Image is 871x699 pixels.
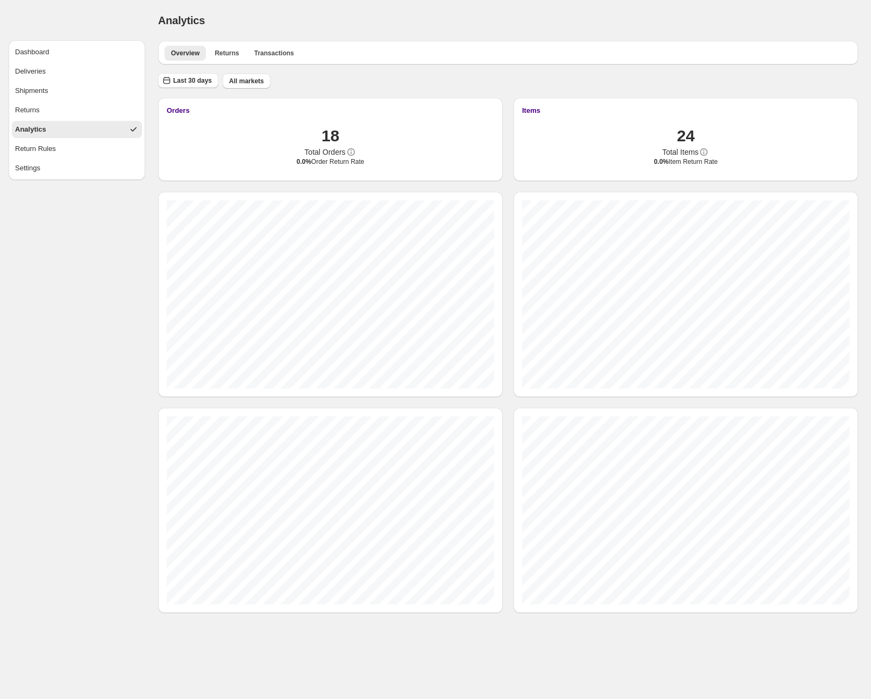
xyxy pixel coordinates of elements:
[158,15,205,26] span: Analytics
[15,47,49,57] div: Dashboard
[654,157,718,166] span: Item Return Rate
[12,63,142,80] button: Deliveries
[12,121,142,138] button: Analytics
[304,147,345,157] span: Total Orders
[522,106,849,114] button: Items
[12,44,142,61] button: Dashboard
[12,102,142,119] button: Returns
[12,82,142,99] button: Shipments
[15,85,48,96] div: Shipments
[171,49,199,57] span: Overview
[173,76,212,85] span: Last 30 days
[254,49,294,57] span: Transactions
[15,66,46,77] div: Deliveries
[229,77,264,85] span: All markets
[167,106,494,114] button: Orders
[215,49,239,57] span: Returns
[15,105,40,116] div: Returns
[15,143,56,154] div: Return Rules
[15,163,40,174] div: Settings
[662,147,699,157] span: Total Items
[12,160,142,177] button: Settings
[296,158,311,165] span: 0.0%
[158,73,218,88] button: Last 30 days
[654,158,668,165] span: 0.0%
[15,124,46,135] div: Analytics
[677,125,695,147] h1: 24
[296,157,364,166] span: Order Return Rate
[223,74,270,89] button: All markets
[322,125,339,147] h1: 18
[12,140,142,157] button: Return Rules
